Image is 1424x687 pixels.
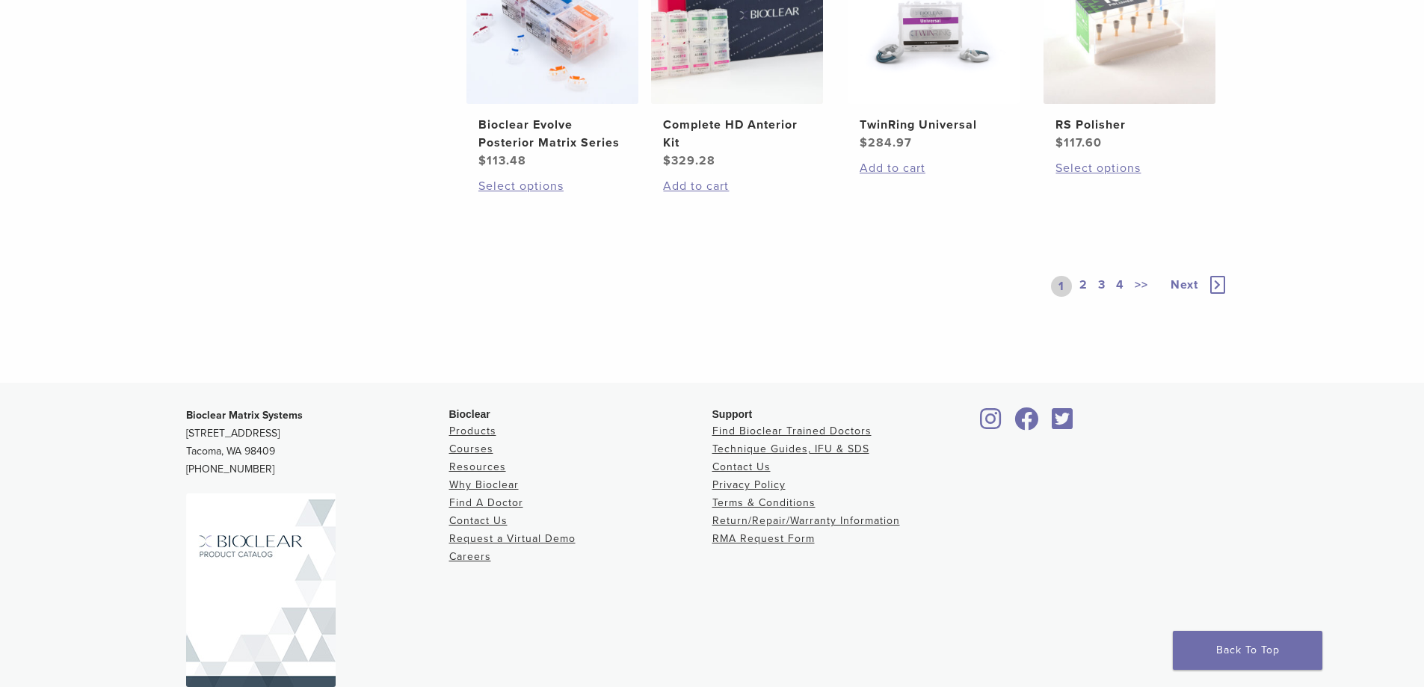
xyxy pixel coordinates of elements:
[712,443,869,455] a: Technique Guides, IFU & SDS
[1055,159,1203,177] a: Select options for “RS Polisher”
[1055,135,1102,150] bdi: 117.60
[449,514,508,527] a: Contact Us
[712,425,872,437] a: Find Bioclear Trained Doctors
[1132,276,1151,297] a: >>
[1171,277,1198,292] span: Next
[186,407,449,478] p: [STREET_ADDRESS] Tacoma, WA 98409 [PHONE_NUMBER]
[1055,116,1203,134] h2: RS Polisher
[449,425,496,437] a: Products
[663,177,811,195] a: Add to cart: “Complete HD Anterior Kit”
[712,532,815,545] a: RMA Request Form
[712,408,753,420] span: Support
[478,116,626,152] h2: Bioclear Evolve Posterior Matrix Series
[663,116,811,152] h2: Complete HD Anterior Kit
[860,135,912,150] bdi: 284.97
[449,408,490,420] span: Bioclear
[663,153,715,168] bdi: 329.28
[975,416,1007,431] a: Bioclear
[860,116,1008,134] h2: TwinRing Universal
[860,159,1008,177] a: Add to cart: “TwinRing Universal”
[1095,276,1109,297] a: 3
[449,496,523,509] a: Find A Doctor
[478,177,626,195] a: Select options for “Bioclear Evolve Posterior Matrix Series”
[478,153,487,168] span: $
[1051,276,1072,297] a: 1
[712,478,786,491] a: Privacy Policy
[1055,135,1064,150] span: $
[860,135,868,150] span: $
[449,478,519,491] a: Why Bioclear
[449,460,506,473] a: Resources
[712,460,771,473] a: Contact Us
[1113,276,1127,297] a: 4
[478,153,526,168] bdi: 113.48
[712,496,816,509] a: Terms & Conditions
[186,409,303,422] strong: Bioclear Matrix Systems
[449,550,491,563] a: Careers
[186,493,336,687] img: Bioclear
[1076,276,1091,297] a: 2
[1010,416,1044,431] a: Bioclear
[449,532,576,545] a: Request a Virtual Demo
[1047,416,1079,431] a: Bioclear
[449,443,493,455] a: Courses
[712,514,900,527] a: Return/Repair/Warranty Information
[663,153,671,168] span: $
[1173,631,1322,670] a: Back To Top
